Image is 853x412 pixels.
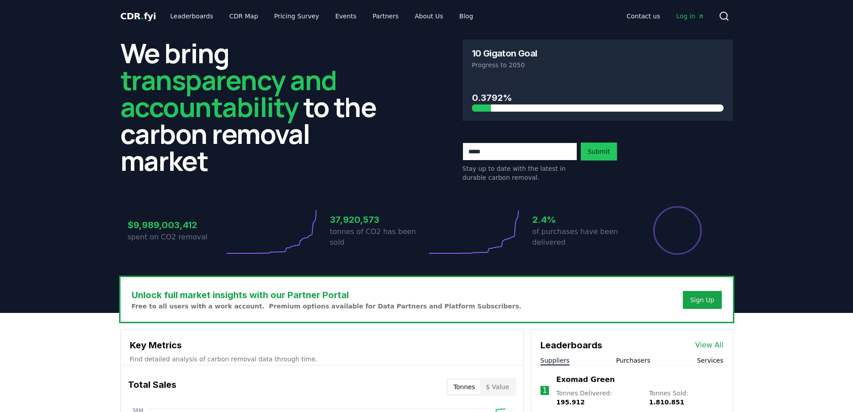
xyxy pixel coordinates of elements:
a: CDR Map [222,8,265,24]
a: Blog [452,8,480,24]
span: 1.810.851 [649,399,684,406]
p: of purchases have been delivered [532,226,629,248]
h3: $9,989,003,412 [128,218,224,232]
h3: Key Metrics [130,338,514,352]
nav: Main [619,8,711,24]
button: Submit [581,143,617,160]
p: 1 [542,385,547,396]
h3: 0.3792% [472,91,724,104]
button: Suppliers [540,356,570,365]
span: transparency and accountability [120,61,337,125]
h3: 10 Gigaton Goal [472,49,537,58]
p: Stay up to date with the latest in durable carbon removal. [463,164,577,182]
span: Log in [676,12,704,21]
button: $ Value [480,380,514,394]
span: . [141,11,144,22]
a: Log in [669,8,711,24]
p: tonnes of CO2 has been sold [330,226,427,248]
p: spent on CO2 removal [128,232,224,243]
a: Leaderboards [163,8,220,24]
a: Exomad Green [556,374,615,385]
h3: Total Sales [128,378,176,396]
a: Pricing Survey [267,8,326,24]
h3: 37,920,573 [330,213,427,226]
h3: Unlock full market insights with our Partner Portal [132,288,522,302]
button: Tonnes [448,380,480,394]
p: Progress to 2050 [472,61,724,69]
a: About Us [407,8,450,24]
a: CDR.fyi [120,10,156,22]
span: CDR fyi [120,11,156,22]
span: 195.912 [556,399,585,406]
nav: Main [163,8,480,24]
button: Services [697,356,723,365]
a: Events [328,8,364,24]
a: Partners [365,8,406,24]
a: View All [695,340,724,351]
button: Purchasers [616,356,651,365]
a: Sign Up [690,295,714,304]
button: Sign Up [683,291,721,309]
p: Tonnes Sold : [649,389,723,407]
p: Find detailed analysis of carbon removal data through time. [130,355,514,364]
p: Free to all users with a work account. Premium options available for Data Partners and Platform S... [132,302,522,311]
p: Tonnes Delivered : [556,389,640,407]
a: Contact us [619,8,667,24]
h2: We bring to the carbon removal market [120,39,391,174]
h3: Leaderboards [540,338,602,352]
div: Percentage of sales delivered [652,205,703,256]
h3: 2.4% [532,213,629,226]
